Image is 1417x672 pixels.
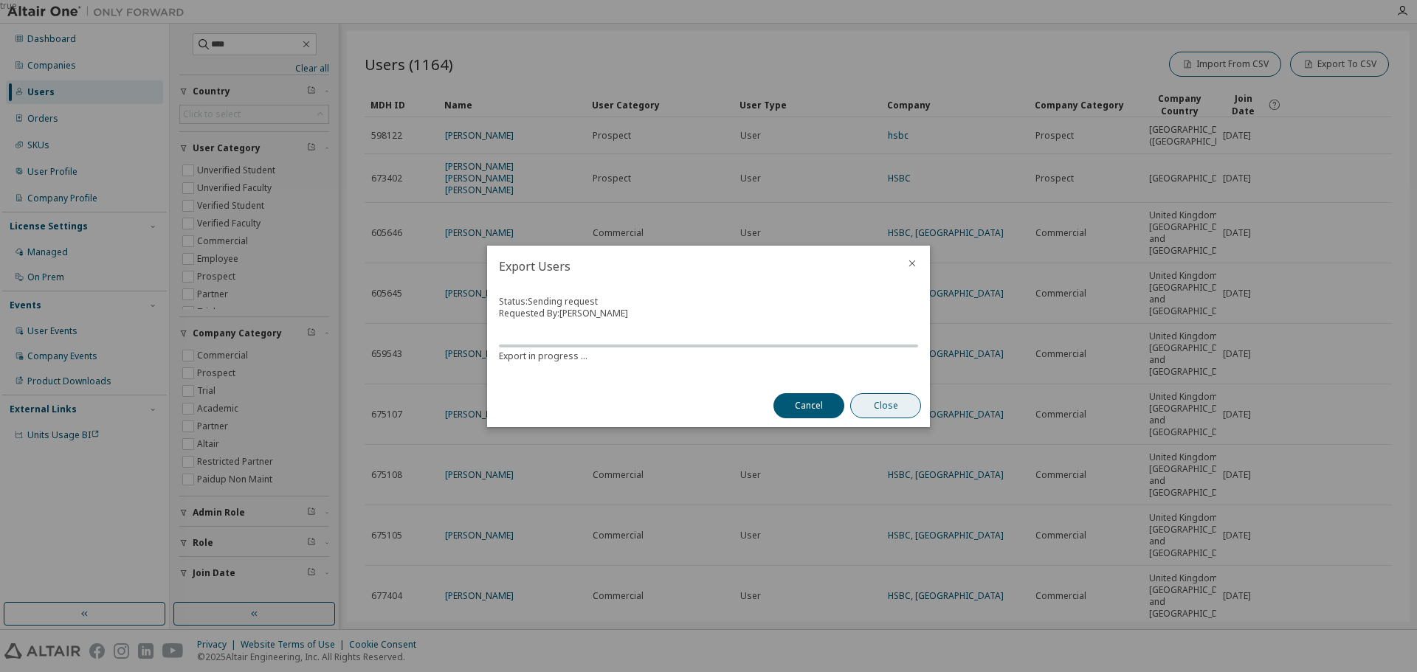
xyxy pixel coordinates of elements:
div: Status: Sending request Requested By: [PERSON_NAME] [499,296,918,367]
button: Close [850,393,921,418]
div: Export in progress ... [499,350,918,362]
h2: Export Users [487,246,894,287]
button: close [906,257,918,269]
button: Cancel [773,393,844,418]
